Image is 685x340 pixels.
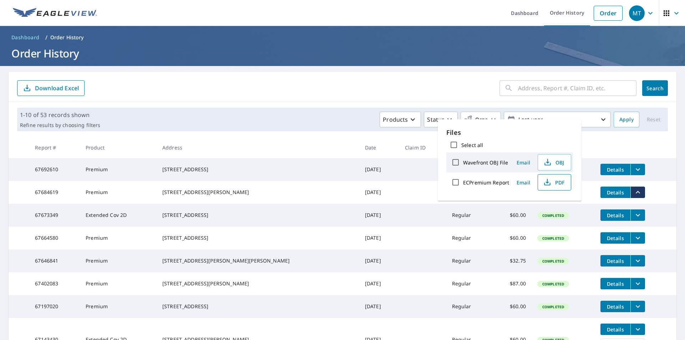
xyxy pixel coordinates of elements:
span: Details [605,280,626,287]
div: [STREET_ADDRESS] [162,166,354,173]
div: [STREET_ADDRESS][PERSON_NAME] [162,189,354,196]
td: Extended Cov 2D [80,204,157,227]
button: detailsBtn-67673349 [600,209,630,221]
button: Search [642,80,668,96]
span: Completed [538,304,568,309]
td: 67684619 [29,181,80,204]
div: [STREET_ADDRESS] [162,212,354,219]
div: [STREET_ADDRESS][PERSON_NAME] [162,280,354,287]
span: Apply [619,115,634,124]
img: EV Logo [13,8,97,19]
div: [STREET_ADDRESS] [162,234,354,242]
p: Order History [50,34,84,41]
td: [DATE] [359,272,399,295]
button: detailsBtn-67646841 [600,255,630,267]
td: Premium [80,227,157,249]
span: Email [515,159,532,166]
button: Orgs [461,112,501,127]
button: detailsBtn-67684619 [600,187,630,198]
button: detailsBtn-67664580 [600,232,630,244]
span: Details [605,303,626,310]
p: Download Excel [35,84,79,92]
button: filesDropdownBtn-67197020 [630,301,645,312]
button: detailsBtn-67402083 [600,278,630,289]
p: Last year [516,113,599,126]
th: Address [157,137,359,158]
a: Order [594,6,623,21]
button: PDF [538,174,571,191]
td: $60.00 [492,295,532,318]
th: Product [80,137,157,158]
td: Regular [446,249,492,272]
button: filesDropdownBtn-67664580 [630,232,645,244]
td: [DATE] [359,295,399,318]
input: Address, Report #, Claim ID, etc. [518,78,636,98]
p: Status [427,115,445,124]
button: Download Excel [17,80,85,96]
td: Premium [80,249,157,272]
button: filesDropdownBtn-67684619 [630,187,645,198]
p: Refine results by choosing filters [20,122,100,128]
th: Claim ID [399,137,446,158]
button: Email [512,157,535,168]
span: Dashboard [11,34,40,41]
div: [STREET_ADDRESS][PERSON_NAME][PERSON_NAME] [162,257,354,264]
td: Regular [446,227,492,249]
h1: Order History [9,46,676,61]
span: Completed [538,213,568,218]
label: Wavefront OBJ File [463,159,508,166]
nav: breadcrumb [9,32,676,43]
td: 67692610 [29,158,80,181]
button: filesDropdownBtn-67646841 [630,255,645,267]
button: detailsBtn-67692610 [600,164,630,175]
td: 67673349 [29,204,80,227]
td: [DATE] [359,181,399,204]
button: detailsBtn-67143430 [600,324,630,335]
td: [DATE] [359,204,399,227]
button: Products [380,112,421,127]
span: Details [605,258,626,264]
td: Regular [446,295,492,318]
td: Premium [80,158,157,181]
td: $32.75 [492,249,532,272]
span: Search [648,85,662,92]
p: 1-10 of 53 records shown [20,111,100,119]
p: Files [446,128,573,137]
button: Last year [504,112,611,127]
span: Completed [538,236,568,241]
td: Regular [446,272,492,295]
th: Report # [29,137,80,158]
span: Completed [538,281,568,286]
p: Products [383,115,408,124]
span: Completed [538,259,568,264]
button: filesDropdownBtn-67143430 [630,324,645,335]
a: Dashboard [9,32,42,43]
span: OBJ [542,158,565,167]
li: / [45,33,47,42]
td: $60.00 [492,204,532,227]
button: Apply [614,112,639,127]
div: MT [629,5,645,21]
td: Premium [80,181,157,204]
button: filesDropdownBtn-67692610 [630,164,645,175]
td: Regular [446,204,492,227]
td: 67646841 [29,249,80,272]
td: [DATE] [359,227,399,249]
td: 67402083 [29,272,80,295]
td: Premium [80,295,157,318]
span: Details [605,189,626,196]
button: filesDropdownBtn-67402083 [630,278,645,289]
td: Premium [80,272,157,295]
label: ECPremium Report [463,179,509,186]
span: Details [605,235,626,242]
span: PDF [542,178,565,187]
td: 67197020 [29,295,80,318]
span: Details [605,166,626,173]
label: Select all [461,142,483,148]
span: Details [605,212,626,219]
button: OBJ [538,154,571,171]
span: Orgs [464,115,488,124]
div: [STREET_ADDRESS] [162,303,354,310]
td: [DATE] [359,249,399,272]
td: $87.00 [492,272,532,295]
